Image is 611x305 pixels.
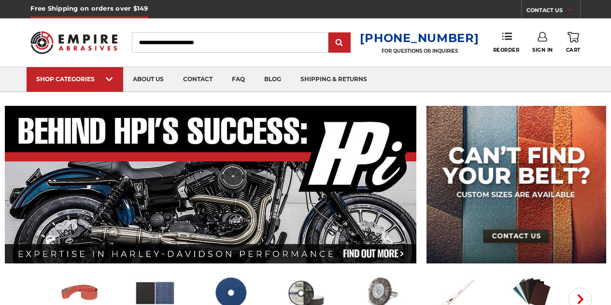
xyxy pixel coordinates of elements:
a: contact [173,67,222,92]
a: about us [123,67,173,92]
a: blog [255,67,291,92]
img: Empire Abrasives [30,26,117,59]
input: Submit [330,33,349,53]
span: Cart [566,47,581,53]
a: Cart [566,32,581,53]
a: Reorder [493,32,520,53]
span: Sign In [532,47,553,53]
a: shipping & returns [291,67,377,92]
img: Banner for an interview featuring Horsepower Inc who makes Harley performance upgrades featured o... [5,106,417,263]
a: faq [222,67,255,92]
div: SHOP CATEGORIES [36,75,114,83]
a: [PHONE_NUMBER] [360,31,479,45]
span: Reorder [493,47,520,53]
img: promo banner for custom belts. [426,106,606,263]
a: CONTACT US [526,5,580,18]
p: FOR QUESTIONS OR INQUIRIES [360,48,479,54]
